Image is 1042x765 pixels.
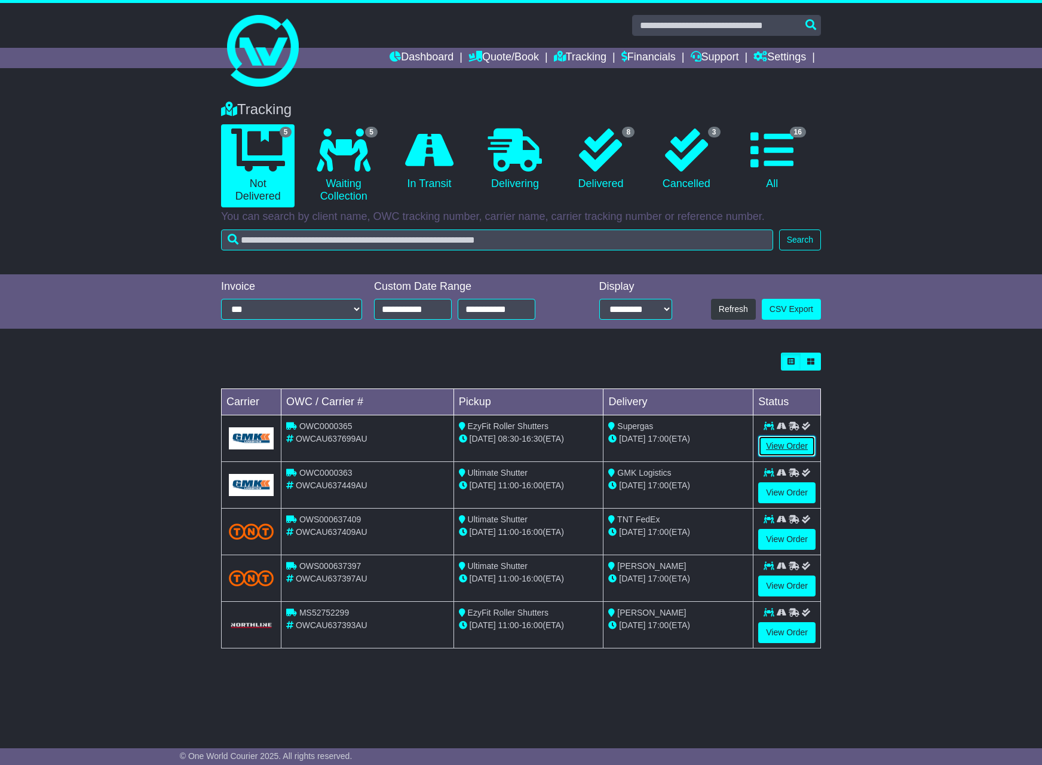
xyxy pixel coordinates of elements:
[617,468,671,478] span: GMK Logistics
[648,620,669,630] span: 17:00
[296,434,367,443] span: OWCAU637699AU
[221,280,362,293] div: Invoice
[619,527,645,537] span: [DATE]
[478,124,551,195] a: Delivering
[180,751,353,761] span: © One World Courier 2025. All rights reserved.
[470,620,496,630] span: [DATE]
[649,124,723,195] a: 3 Cancelled
[498,620,519,630] span: 11:00
[622,127,635,137] span: 8
[708,127,721,137] span: 3
[648,434,669,443] span: 17:00
[299,421,353,431] span: OWC0000365
[758,482,816,503] a: View Order
[453,389,603,415] td: Pickup
[229,427,274,449] img: GetCarrierServiceLogo
[296,620,367,630] span: OWCAU637393AU
[459,619,599,632] div: - (ETA)
[522,527,543,537] span: 16:00
[617,561,686,571] span: [PERSON_NAME]
[299,561,361,571] span: OWS000637397
[608,526,748,538] div: (ETA)
[758,622,816,643] a: View Order
[459,433,599,445] div: - (ETA)
[296,574,367,583] span: OWCAU637397AU
[299,515,361,524] span: OWS000637409
[648,481,669,490] span: 17:00
[459,573,599,585] div: - (ETA)
[470,434,496,443] span: [DATE]
[459,526,599,538] div: - (ETA)
[229,524,274,540] img: TNT_Domestic.png
[758,529,816,550] a: View Order
[280,127,292,137] span: 5
[374,280,566,293] div: Custom Date Range
[296,527,367,537] span: OWCAU637409AU
[229,570,274,586] img: TNT_Domestic.png
[498,527,519,537] span: 11:00
[390,48,453,68] a: Dashboard
[229,474,274,496] img: GetCarrierServiceLogo
[307,124,380,207] a: 5 Waiting Collection
[393,124,466,195] a: In Transit
[617,608,686,617] span: [PERSON_NAME]
[498,574,519,583] span: 11:00
[229,622,274,629] img: GetCarrierServiceLogo
[468,561,528,571] span: Ultimate Shutter
[648,527,669,537] span: 17:00
[215,101,827,118] div: Tracking
[470,481,496,490] span: [DATE]
[522,574,543,583] span: 16:00
[296,481,367,490] span: OWCAU637449AU
[753,389,821,415] td: Status
[608,433,748,445] div: (ETA)
[608,479,748,492] div: (ETA)
[222,389,281,415] td: Carrier
[648,574,669,583] span: 17:00
[617,515,660,524] span: TNT FedEx
[619,481,645,490] span: [DATE]
[554,48,606,68] a: Tracking
[498,481,519,490] span: 11:00
[459,479,599,492] div: - (ETA)
[221,210,821,224] p: You can search by client name, OWC tracking number, carrier name, carrier tracking number or refe...
[299,608,349,617] span: MS52752299
[468,515,528,524] span: Ultimate Shutter
[762,299,821,320] a: CSV Export
[691,48,739,68] a: Support
[779,229,821,250] button: Search
[603,389,753,415] td: Delivery
[522,620,543,630] span: 16:00
[619,434,645,443] span: [DATE]
[621,48,676,68] a: Financials
[281,389,454,415] td: OWC / Carrier #
[619,620,645,630] span: [DATE]
[608,573,748,585] div: (ETA)
[468,608,548,617] span: EzyFit Roller Shutters
[608,619,748,632] div: (ETA)
[299,468,353,478] span: OWC0000363
[711,299,756,320] button: Refresh
[758,576,816,596] a: View Order
[221,124,295,207] a: 5 Not Delivered
[564,124,638,195] a: 8 Delivered
[468,468,528,478] span: Ultimate Shutter
[758,436,816,457] a: View Order
[617,421,653,431] span: Supergas
[470,574,496,583] span: [DATE]
[522,481,543,490] span: 16:00
[599,280,672,293] div: Display
[468,421,548,431] span: EzyFit Roller Shutters
[498,434,519,443] span: 08:30
[522,434,543,443] span: 16:30
[365,127,378,137] span: 5
[735,124,809,195] a: 16 All
[790,127,806,137] span: 16
[753,48,806,68] a: Settings
[468,48,539,68] a: Quote/Book
[470,527,496,537] span: [DATE]
[619,574,645,583] span: [DATE]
